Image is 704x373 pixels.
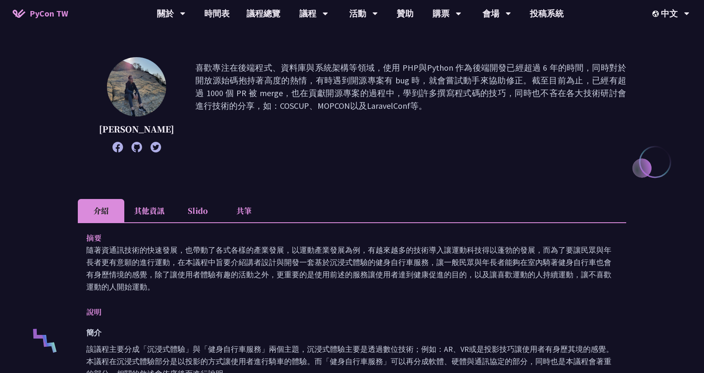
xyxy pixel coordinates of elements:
[86,326,618,339] h2: 簡介
[174,199,221,222] li: Slido
[221,199,267,222] li: 共筆
[652,11,661,17] img: Locale Icon
[86,232,601,244] p: 摘要
[4,3,77,24] a: PyCon TW
[195,61,626,148] p: 喜歡專注在後端程式、資料庫與系統架構等領域，使用 PHP與Python 作為後端開發已經超過 6 年的時間，同時對於開放源始碼抱持著高度的熱情，有時遇到開源專案有 bug 時，就會嘗試動手來協助...
[107,57,166,116] img: Peter
[86,244,618,293] p: 隨著資通訊技術的快速發展，也帶動了各式各樣的產業發展，以運動產業發展為例，有越來越多的技術導入讓運動科技得以蓬勃的發展，而為了要讓民眾與年長者更有意願的進行運動，在本議程中旨要介紹講者設計與開發...
[13,9,25,18] img: Home icon of PyCon TW 2025
[30,7,68,20] span: PyCon TW
[99,123,174,135] p: [PERSON_NAME]
[86,306,601,318] p: 說明
[78,199,124,222] li: 介紹
[124,199,174,222] li: 其他資訊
